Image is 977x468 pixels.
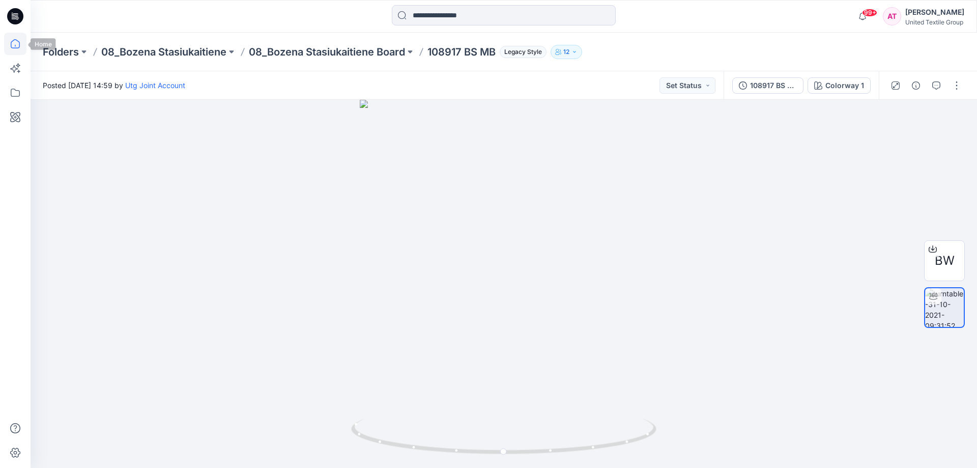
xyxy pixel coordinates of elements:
button: 108917 BS MB [732,77,803,94]
p: 12 [563,46,569,58]
div: [PERSON_NAME] [905,6,964,18]
span: Legacy Style [500,46,547,58]
img: turntable-31-10-2021-09:31:52 [925,288,964,327]
a: Utg Joint Account [125,81,185,90]
div: United Textile Group [905,18,964,26]
div: 108917 BS MB [750,80,797,91]
span: Posted [DATE] 14:59 by [43,80,185,91]
button: Legacy Style [496,45,547,59]
a: 08_Bozena Stasiukaitiene Board [249,45,405,59]
span: 99+ [862,9,877,17]
button: Details [908,77,924,94]
a: Folders [43,45,79,59]
a: 08_Bozena Stasiukaitiene [101,45,226,59]
div: Colorway 1 [825,80,864,91]
div: AT [883,7,901,25]
span: BW [935,252,955,270]
button: 12 [551,45,582,59]
button: Colorway 1 [808,77,871,94]
p: 108917 BS MB [427,45,496,59]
